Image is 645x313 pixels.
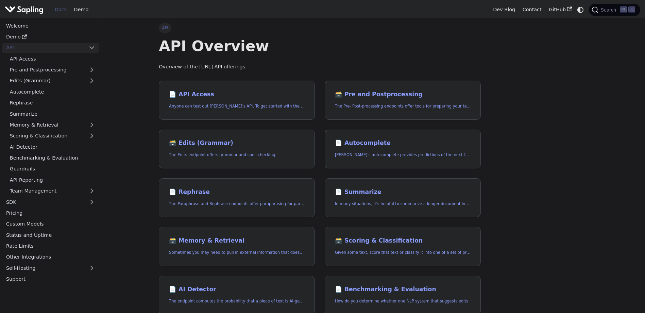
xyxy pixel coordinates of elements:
span: Search [598,7,620,13]
a: Support [2,274,99,284]
a: 📄️ RephraseThe Paraphrase and Rephrase endpoints offer paraphrasing for particular styles. [159,178,315,217]
p: The Edits endpoint offers grammar and spell checking. [169,152,305,158]
p: Sapling's autocomplete provides predictions of the next few characters or words [335,152,471,158]
a: 🗃️ Scoring & ClassificationGiven some text, score that text or classify it into one of a set of p... [325,227,481,266]
p: In many situations, it's helpful to summarize a longer document into a shorter, more easily diges... [335,201,471,207]
a: Pricing [2,208,99,218]
a: Guardrails [6,164,99,174]
h2: Pre and Postprocessing [335,91,471,98]
a: Edits (Grammar) [6,76,99,86]
p: Anyone can test out Sapling's API. To get started with the API, simply: [169,103,305,110]
a: API Access [6,54,99,64]
p: How do you determine whether one NLP system that suggests edits [335,298,471,304]
img: Sapling.ai [5,5,44,15]
a: 📄️ SummarizeIn many situations, it's helpful to summarize a longer document into a shorter, more ... [325,178,481,217]
a: Scoring & Classification [6,131,99,141]
h2: Memory & Retrieval [169,237,305,245]
h2: AI Detector [169,286,305,293]
a: Dev Blog [489,4,519,15]
a: Demo [2,32,99,42]
a: AI Detector [6,142,99,152]
a: Other Integrations [2,252,99,262]
span: API [159,23,171,33]
h2: Summarize [335,188,471,196]
button: Expand sidebar category 'SDK' [85,197,99,207]
a: Rate Limits [2,241,99,251]
button: Search (Ctrl+K) [589,4,640,16]
p: The Paraphrase and Rephrase endpoints offer paraphrasing for particular styles. [169,201,305,207]
h2: Edits (Grammar) [169,139,305,147]
a: Self-Hosting [2,263,99,273]
a: SDK [2,197,85,207]
a: Summarize [6,109,99,119]
a: Team Management [6,186,99,196]
button: Switch between dark and light mode (currently system mode) [576,5,585,15]
a: Demo [70,4,92,15]
p: Given some text, score that text or classify it into one of a set of pre-specified categories. [335,249,471,256]
a: Autocomplete [6,87,99,97]
h2: Autocomplete [335,139,471,147]
kbd: K [628,6,635,13]
p: Sometimes you may need to pull in external information that doesn't fit in the context size of an... [169,249,305,256]
a: API Reporting [6,175,99,185]
h2: Benchmarking & Evaluation [335,286,471,293]
a: 🗃️ Memory & RetrievalSometimes you may need to pull in external information that doesn't fit in t... [159,227,315,266]
p: Overview of the [URL] API offerings. [159,63,481,71]
a: API [2,43,85,53]
nav: Breadcrumbs [159,23,481,33]
a: Status and Uptime [2,230,99,240]
a: Custom Models [2,219,99,229]
p: The Pre- Post-processing endpoints offer tools for preparing your text data for ingestation as we... [335,103,471,110]
button: Collapse sidebar category 'API' [85,43,99,53]
h2: Scoring & Classification [335,237,471,245]
a: 🗃️ Edits (Grammar)The Edits endpoint offers grammar and spell checking. [159,130,315,169]
a: Sapling.ai [5,5,46,15]
a: Contact [519,4,545,15]
a: Welcome [2,21,99,31]
a: 📄️ Autocomplete[PERSON_NAME]'s autocomplete provides predictions of the next few characters or words [325,130,481,169]
h2: API Access [169,91,305,98]
h1: API Overview [159,37,481,55]
a: Memory & Retrieval [6,120,99,130]
h2: Rephrase [169,188,305,196]
p: The endpoint computes the probability that a piece of text is AI-generated, [169,298,305,304]
a: 🗃️ Pre and PostprocessingThe Pre- Post-processing endpoints offer tools for preparing your text d... [325,81,481,120]
a: Pre and Postprocessing [6,65,99,75]
a: Benchmarking & Evaluation [6,153,99,163]
a: 📄️ API AccessAnyone can test out [PERSON_NAME]'s API. To get started with the API, simply: [159,81,315,120]
a: Rephrase [6,98,99,108]
a: GitHub [545,4,575,15]
a: Docs [51,4,70,15]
